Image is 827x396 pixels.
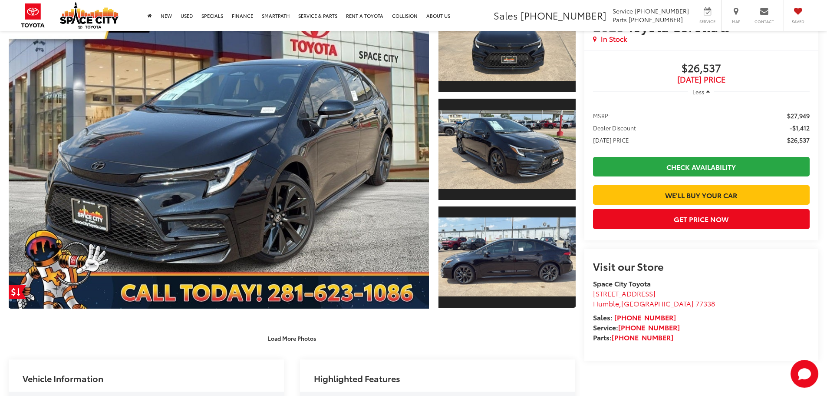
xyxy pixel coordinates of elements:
[791,360,818,388] button: Toggle Chat Window
[695,298,715,308] span: 77338
[593,157,810,176] a: Check Availability
[698,19,717,24] span: Service
[593,312,613,322] span: Sales:
[788,19,807,24] span: Saved
[593,111,610,120] span: MSRP:
[437,218,577,296] img: 2025 Toyota Corolla SE
[790,123,810,132] span: -$1,412
[635,7,689,15] span: [PHONE_NUMBER]
[593,278,651,288] strong: Space City Toyota
[593,260,810,272] h2: Visit our Store
[621,298,694,308] span: [GEOGRAPHIC_DATA]
[593,322,680,332] strong: Service:
[618,322,680,332] a: [PHONE_NUMBER]
[601,34,627,44] span: In Stock
[787,136,810,144] span: $26,537
[593,75,810,84] span: [DATE] Price
[593,288,715,308] a: [STREET_ADDRESS] Humble,[GEOGRAPHIC_DATA] 77338
[438,98,576,201] a: Expand Photo 2
[593,288,656,298] span: [STREET_ADDRESS]
[593,298,619,308] span: Humble
[593,136,629,144] span: [DATE] PRICE
[692,88,704,96] span: Less
[614,312,676,322] a: [PHONE_NUMBER]
[9,285,26,299] a: Get Price Drop Alert
[593,62,810,75] span: $26,537
[593,209,810,229] button: Get Price Now
[726,19,745,24] span: Map
[629,15,683,24] span: [PHONE_NUMBER]
[612,332,673,342] a: [PHONE_NUMBER]
[437,110,577,189] img: 2025 Toyota Corolla SE
[593,298,715,308] span: ,
[613,15,627,24] span: Parts
[60,2,119,29] img: Space City Toyota
[593,123,636,132] span: Dealer Discount
[593,332,673,342] strong: Parts:
[593,185,810,205] a: We'll Buy Your Car
[262,331,322,346] button: Load More Photos
[791,360,818,388] svg: Start Chat
[494,8,518,22] span: Sales
[23,373,103,383] h2: Vehicle Information
[314,373,400,383] h2: Highlighted Features
[437,2,577,81] img: 2025 Toyota Corolla SE
[438,206,576,309] a: Expand Photo 3
[688,84,714,100] button: Less
[613,7,633,15] span: Service
[521,8,606,22] span: [PHONE_NUMBER]
[755,19,774,24] span: Contact
[787,111,810,120] span: $27,949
